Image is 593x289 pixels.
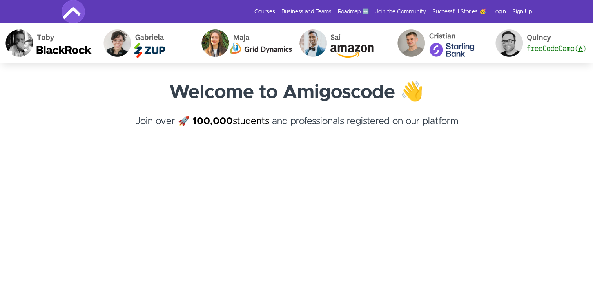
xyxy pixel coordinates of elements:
[196,23,294,63] img: Maja
[392,23,490,63] img: Cristian
[432,8,486,16] a: Successful Stories 🥳
[62,114,532,143] h4: Join over 🚀 and professionals registered on our platform
[192,117,269,126] a: 100,000students
[192,117,233,126] strong: 100,000
[492,8,506,16] a: Login
[490,23,588,63] img: Quincy
[512,8,532,16] a: Sign Up
[98,23,196,63] img: Gabriela
[375,8,426,16] a: Join the Community
[169,83,424,102] strong: Welcome to Amigoscode 👋
[254,8,275,16] a: Courses
[281,8,332,16] a: Business and Teams
[338,8,369,16] a: Roadmap 🆕
[294,23,392,63] img: Sai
